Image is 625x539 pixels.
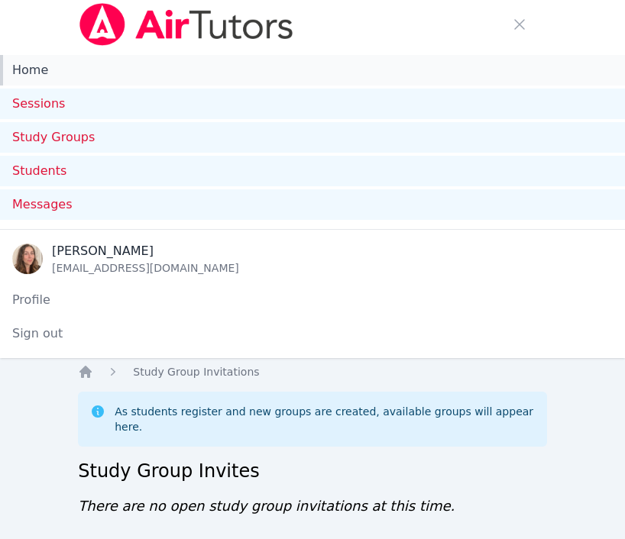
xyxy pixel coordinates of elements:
h2: Study Group Invites [78,459,547,483]
div: As students register and new groups are created, available groups will appear here. [115,404,535,434]
img: Air Tutors [78,3,294,46]
a: Study Group Invitations [133,364,259,379]
span: Messages [12,195,72,214]
nav: Breadcrumb [78,364,547,379]
div: [PERSON_NAME] [52,242,239,260]
span: There are no open study group invitations at this time. [78,498,455,514]
div: [EMAIL_ADDRESS][DOMAIN_NAME] [52,260,239,276]
span: Study Group Invitations [133,366,259,378]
